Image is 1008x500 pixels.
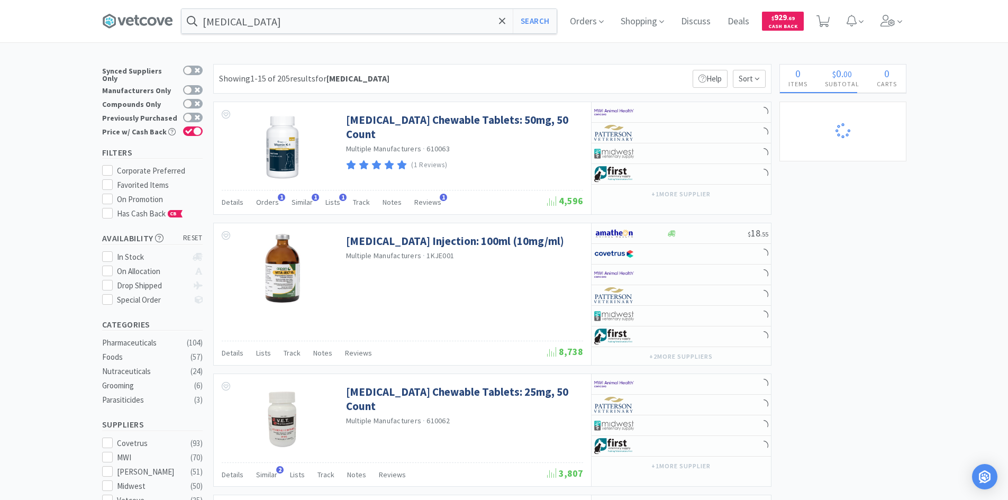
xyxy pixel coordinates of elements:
div: In Stock [117,251,187,263]
div: Grooming [102,379,188,392]
p: Help [693,70,728,88]
button: Search [513,9,557,33]
div: Open Intercom Messenger [972,464,997,489]
div: Parasiticides [102,394,188,406]
h4: Subtotal [816,79,868,89]
div: Drop Shipped [117,279,187,292]
h4: Carts [868,79,906,89]
input: Search by item, sku, manufacturer, ingredient, size... [181,9,557,33]
button: +1more supplier [646,459,715,474]
span: · [423,251,425,260]
a: Deals [723,17,753,26]
span: 2 [276,466,284,474]
span: $ [748,230,751,238]
span: Notes [347,470,366,479]
img: 3331a67d23dc422aa21b1ec98afbf632_11.png [594,225,634,241]
div: ( 50 ) [190,480,203,493]
div: Pharmaceuticals [102,337,188,349]
button: +1more supplier [646,187,715,202]
span: 8,738 [547,346,583,358]
span: Has Cash Back [117,208,183,219]
span: Details [222,348,243,358]
h5: Availability [102,232,203,244]
span: 1 [278,194,285,201]
span: Similar [256,470,277,479]
span: 610062 [426,416,450,425]
div: Price w/ Cash Back [102,126,178,135]
div: ( 70 ) [190,451,203,464]
span: Reviews [414,197,441,207]
div: [PERSON_NAME] [117,466,183,478]
div: Foods [102,351,188,363]
a: [MEDICAL_DATA] Chewable Tablets: 25mg, 50 Count [346,385,580,414]
span: 0 [836,67,841,80]
div: ( 93 ) [190,437,203,450]
img: 4dd14cff54a648ac9e977f0c5da9bc2e_5.png [594,146,634,161]
img: f6b2451649754179b5b4e0c70c3f7cb0_2.png [594,376,634,392]
a: Multiple Manufacturers [346,144,422,153]
a: Multiple Manufacturers [346,416,422,425]
a: [MEDICAL_DATA] Injection: 100ml (10mg/ml) [346,234,564,248]
span: Notes [313,348,332,358]
span: 18 [748,227,768,239]
img: f5e969b455434c6296c6d81ef179fa71_3.png [594,125,634,141]
img: 77fca1acd8b6420a9015268ca798ef17_1.png [594,246,634,262]
span: 1 [440,194,447,201]
div: Midwest [117,480,183,493]
a: [MEDICAL_DATA] Chewable Tablets: 50mg, 50 Count [346,113,580,142]
div: On Allocation [117,265,187,278]
a: Multiple Manufacturers [346,251,422,260]
img: 4dd14cff54a648ac9e977f0c5da9bc2e_5.png [594,417,634,433]
div: Previously Purchased [102,113,178,122]
span: 1 [312,194,319,201]
span: . 69 [787,15,795,22]
a: Discuss [677,17,715,26]
span: Track [317,470,334,479]
span: 0 [884,67,889,80]
div: ( 104 ) [187,337,203,349]
span: CB [168,211,179,217]
span: $ [832,69,836,79]
div: Corporate Preferred [117,165,203,177]
span: 4,596 [547,195,583,207]
img: f6b2451649754179b5b4e0c70c3f7cb0_2.png [594,104,634,120]
span: Similar [292,197,313,207]
span: 1 [339,194,347,201]
button: +2more suppliers [644,349,718,364]
img: 67d67680309e4a0bb49a5ff0391dcc42_6.png [594,166,634,182]
h5: Suppliers [102,419,203,431]
span: · [423,144,425,153]
span: Notes [383,197,402,207]
div: MWI [117,451,183,464]
div: Special Order [117,294,187,306]
a: $929.69Cash Back [762,7,804,35]
span: Track [353,197,370,207]
span: Cash Back [768,24,797,31]
span: Lists [325,197,340,207]
div: ( 51 ) [190,466,203,478]
span: Reviews [345,348,372,358]
div: Manufacturers Only [102,85,178,94]
div: Compounds Only [102,99,178,108]
div: Nutraceuticals [102,365,188,378]
span: 610063 [426,144,450,153]
span: 0 [795,67,801,80]
span: Lists [256,348,271,358]
img: f5e969b455434c6296c6d81ef179fa71_3.png [594,287,634,303]
div: ( 57 ) [190,351,203,363]
img: 78378a7b7bb94348963c74b41466ee79_7066.png [261,113,303,181]
img: 67d67680309e4a0bb49a5ff0391dcc42_6.png [594,438,634,454]
img: 67d67680309e4a0bb49a5ff0391dcc42_6.png [594,329,634,344]
h5: Categories [102,319,203,331]
img: f7aea57e18d840ba9323645e4ef4a376_32330.jpeg [248,385,317,453]
span: Sort [733,70,766,88]
span: Orders [256,197,279,207]
span: Lists [290,470,305,479]
span: $ [771,15,774,22]
p: (1 Reviews) [411,160,447,171]
div: ( 3 ) [194,394,203,406]
span: Details [222,197,243,207]
img: 4dd14cff54a648ac9e977f0c5da9bc2e_5.png [594,308,634,324]
span: Details [222,470,243,479]
img: 96945cf1770243aabafd547022c8e1fc_151852.jpeg [248,234,317,303]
